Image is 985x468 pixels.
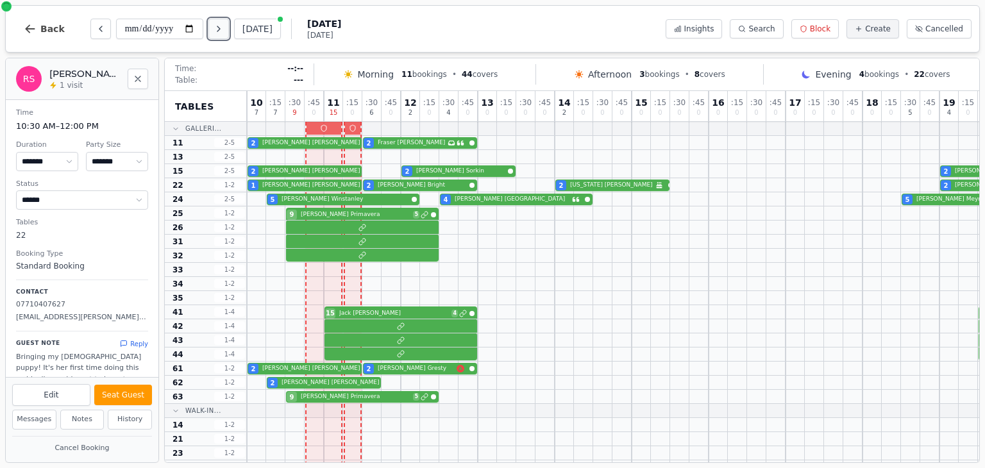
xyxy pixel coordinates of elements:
[966,110,970,116] span: 0
[735,110,739,116] span: 0
[214,166,245,176] span: 2 - 5
[173,222,183,233] span: 26
[214,420,245,430] span: 1 - 2
[173,279,183,289] span: 34
[60,80,83,90] span: 1 visit
[214,378,245,387] span: 1 - 2
[559,181,564,190] span: 2
[290,210,294,219] span: 9
[416,167,505,176] span: [PERSON_NAME] Sorkin
[214,237,245,246] span: 1 - 2
[326,308,335,318] span: 15
[173,237,183,247] span: 31
[366,99,378,106] span: : 30
[427,110,431,116] span: 0
[255,110,258,116] span: 7
[770,99,782,106] span: : 45
[925,24,963,34] span: Cancelled
[523,110,527,116] span: 0
[451,310,458,317] span: 4
[654,99,666,106] span: : 15
[789,98,801,107] span: 17
[914,70,925,79] span: 22
[581,110,585,116] span: 0
[413,211,419,219] span: 5
[815,68,851,81] span: Evening
[16,299,148,310] p: 07710407627
[214,434,245,444] span: 1 - 2
[214,335,245,345] span: 1 - 4
[214,279,245,288] span: 1 - 2
[357,68,394,81] span: Morning
[40,24,65,33] span: Back
[173,364,183,374] span: 61
[175,63,196,74] span: Time:
[269,99,282,106] span: : 15
[369,110,373,116] span: 6
[423,99,435,106] span: : 15
[16,260,148,272] dd: Standard Booking
[262,138,360,147] span: [PERSON_NAME] [PERSON_NAME]
[944,181,948,190] span: 2
[12,440,152,456] button: Cancel Booking
[173,378,183,388] span: 62
[865,24,891,34] span: Create
[904,99,916,106] span: : 30
[367,364,371,374] span: 2
[287,63,303,74] span: --:--
[923,99,936,106] span: : 45
[408,110,412,116] span: 2
[173,307,183,317] span: 41
[173,180,183,190] span: 22
[214,138,245,147] span: 2 - 5
[695,69,725,79] span: covers
[214,265,245,274] span: 1 - 2
[539,99,551,106] span: : 45
[214,222,245,232] span: 1 - 2
[307,17,341,30] span: [DATE]
[251,138,256,148] span: 2
[327,98,339,107] span: 11
[870,110,874,116] span: 0
[962,99,974,106] span: : 15
[273,110,277,116] span: 7
[481,98,493,107] span: 13
[214,180,245,190] span: 1 - 2
[173,420,183,430] span: 14
[810,24,830,34] span: Block
[16,288,148,297] p: Contact
[294,75,303,85] span: ---
[947,110,951,116] span: 4
[927,110,931,116] span: 0
[827,99,839,106] span: : 30
[908,110,912,116] span: 5
[16,120,148,133] dd: 10:30 AM – 12:00 PM
[16,339,60,348] p: Guest Note
[350,110,354,116] span: 0
[658,110,662,116] span: 0
[404,98,416,107] span: 12
[173,208,183,219] span: 25
[173,349,183,360] span: 44
[301,392,410,401] span: [PERSON_NAME] Primavera
[214,307,245,317] span: 1 - 4
[339,309,449,318] span: Jack [PERSON_NAME]
[712,98,724,107] span: 16
[16,217,148,228] dt: Tables
[693,99,705,106] span: : 45
[128,69,148,89] button: Close
[695,70,700,79] span: 8
[307,30,341,40] span: [DATE]
[13,13,75,44] button: Back
[616,99,628,106] span: : 45
[562,110,566,116] span: 2
[262,181,360,190] span: [PERSON_NAME] [PERSON_NAME]
[570,181,653,190] span: [US_STATE] [PERSON_NAME]
[214,194,245,204] span: 2 - 5
[457,139,464,147] svg: Customer message
[120,339,148,349] button: Reply
[452,69,457,79] span: •
[588,68,632,81] span: Afternoon
[173,321,183,331] span: 42
[859,69,899,79] span: bookings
